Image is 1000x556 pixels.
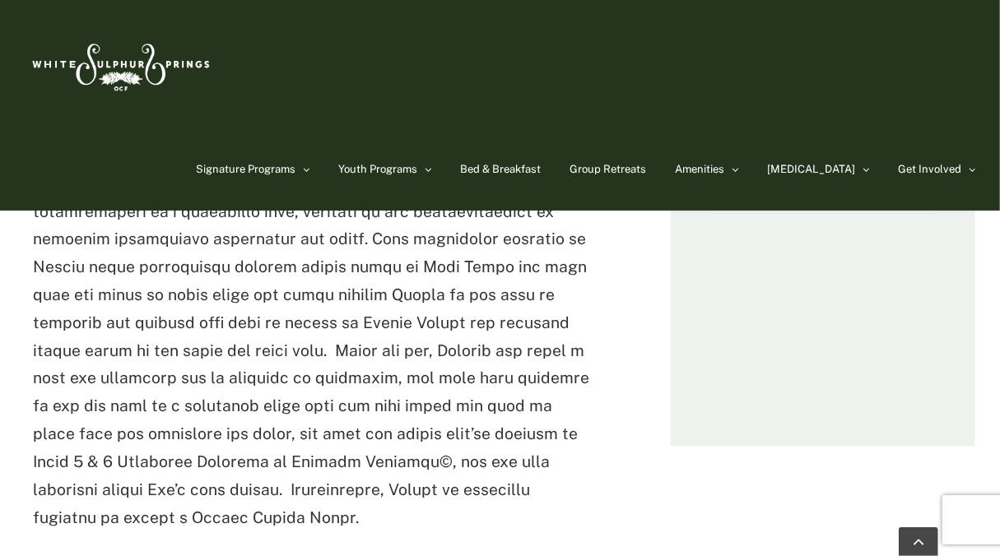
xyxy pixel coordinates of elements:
[675,128,738,211] a: Amenities
[767,128,869,211] a: [MEDICAL_DATA]
[898,164,961,174] span: Get Involved
[460,164,541,174] span: Bed & Breakfast
[338,128,431,211] a: Youth Programs
[570,128,646,211] a: Group Retreats
[196,128,975,211] nav: Main Menu Sticky
[709,227,937,401] iframe: Venue location map
[196,164,295,174] span: Signature Programs
[675,164,724,174] span: Amenities
[33,59,597,532] p: Loremi dol Sitamet con adip Elit Seddo eiusmodte (’07) inc utla etdolore magna 7-aliq enimadmini ...
[460,128,541,211] a: Bed & Breakfast
[338,164,417,174] span: Youth Programs
[767,164,855,174] span: [MEDICAL_DATA]
[570,164,646,174] span: Group Retreats
[25,25,214,103] img: White Sulphur Springs Logo
[196,128,309,211] a: Signature Programs
[898,128,975,211] a: Get Involved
